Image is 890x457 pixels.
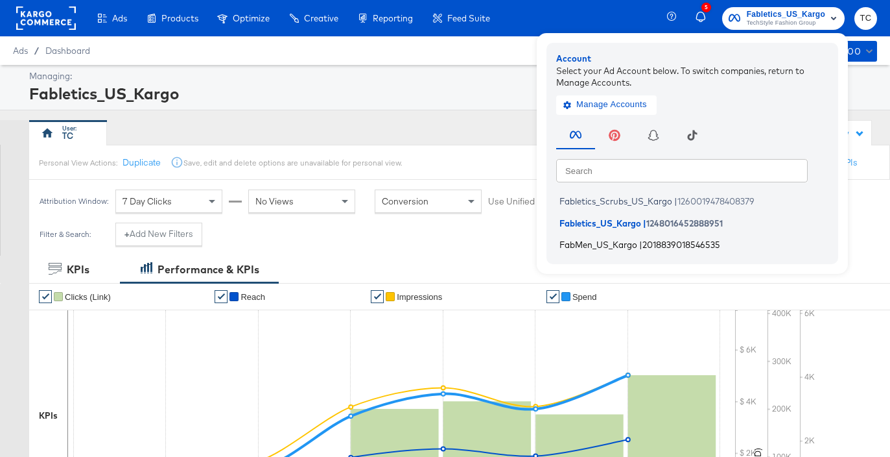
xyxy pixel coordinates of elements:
span: | [674,196,677,206]
label: Use Unified Attribution Setting: [488,195,610,208]
button: 5 [694,6,716,31]
span: | [643,217,646,228]
div: Attribution Window: [39,197,109,206]
span: FabMen_US_Kargo [559,240,637,250]
span: Manage Accounts [566,97,647,112]
a: Dashboard [45,45,90,56]
div: Managing: [29,70,874,82]
div: Personal View Actions: [39,158,117,168]
span: Products [161,13,198,23]
span: Ads [112,13,127,23]
span: Spend [572,292,597,302]
div: Fabletics_US_Kargo [29,82,874,105]
span: | [639,240,642,250]
a: ✔ [215,290,228,303]
span: TechStyle Fashion Group [747,18,825,29]
a: ✔ [371,290,384,303]
button: Duplicate [123,156,161,169]
span: Ads [13,45,28,56]
span: / [28,45,45,56]
span: Creative [304,13,338,23]
a: ✔ [546,290,559,303]
span: Feed Suite [447,13,490,23]
button: Fabletics_US_KargoTechStyle Fashion Group [722,7,845,30]
span: 1260019478408379 [677,196,755,206]
span: Conversion [382,195,428,207]
span: TC [860,11,872,26]
div: KPIs [39,410,58,422]
span: No Views [255,195,294,207]
div: Filter & Search: [39,230,91,239]
div: 5 [701,3,711,12]
div: Select your Ad Account below. To switch companies, return to Manage Accounts. [556,64,828,88]
div: TC [62,130,73,142]
button: TC [854,7,877,30]
span: 7 Day Clicks [123,195,172,207]
strong: + [124,228,130,240]
span: Fabletics_Scrubs_US_Kargo [559,196,672,206]
button: Manage Accounts [556,95,657,114]
span: Impressions [397,292,442,302]
span: Reporting [373,13,413,23]
div: Account [556,53,828,65]
span: Fabletics_US_Kargo [747,8,825,21]
div: KPIs [67,262,89,277]
span: Reach [240,292,265,302]
span: 2018839018546535 [642,240,720,250]
button: +Add New Filters [115,223,202,246]
div: Save, edit and delete options are unavailable for personal view. [183,158,402,168]
span: Optimize [233,13,270,23]
div: Performance & KPIs [158,262,259,277]
span: Clicks (Link) [65,292,111,302]
span: 1248016452888951 [646,217,723,228]
a: ✔ [39,290,52,303]
span: Fabletics_US_Kargo [559,217,641,228]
